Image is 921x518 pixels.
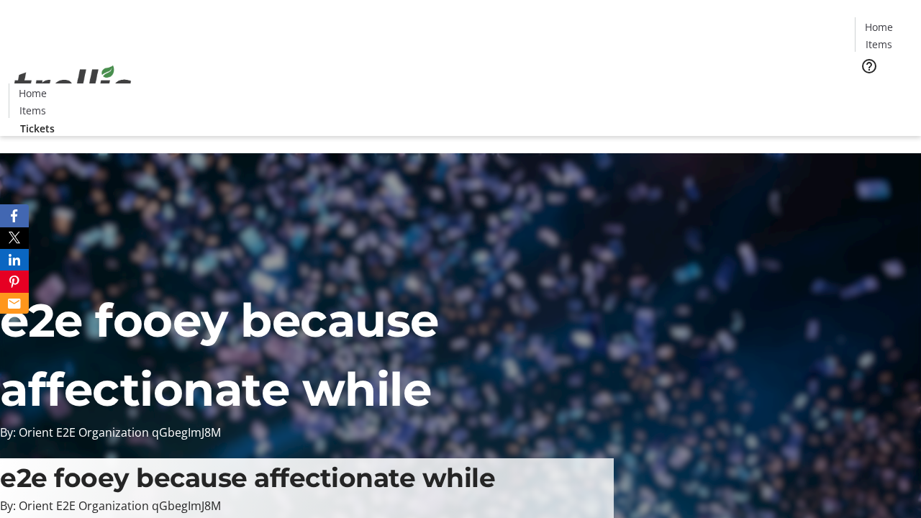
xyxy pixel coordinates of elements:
a: Items [856,37,902,52]
span: Home [19,86,47,101]
span: Tickets [866,83,901,99]
a: Items [9,103,55,118]
button: Help [855,52,884,81]
span: Items [866,37,892,52]
img: Orient E2E Organization qGbegImJ8M's Logo [9,50,137,122]
a: Home [9,86,55,101]
span: Home [865,19,893,35]
a: Tickets [855,83,912,99]
a: Home [856,19,902,35]
span: Items [19,103,46,118]
a: Tickets [9,121,66,136]
span: Tickets [20,121,55,136]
